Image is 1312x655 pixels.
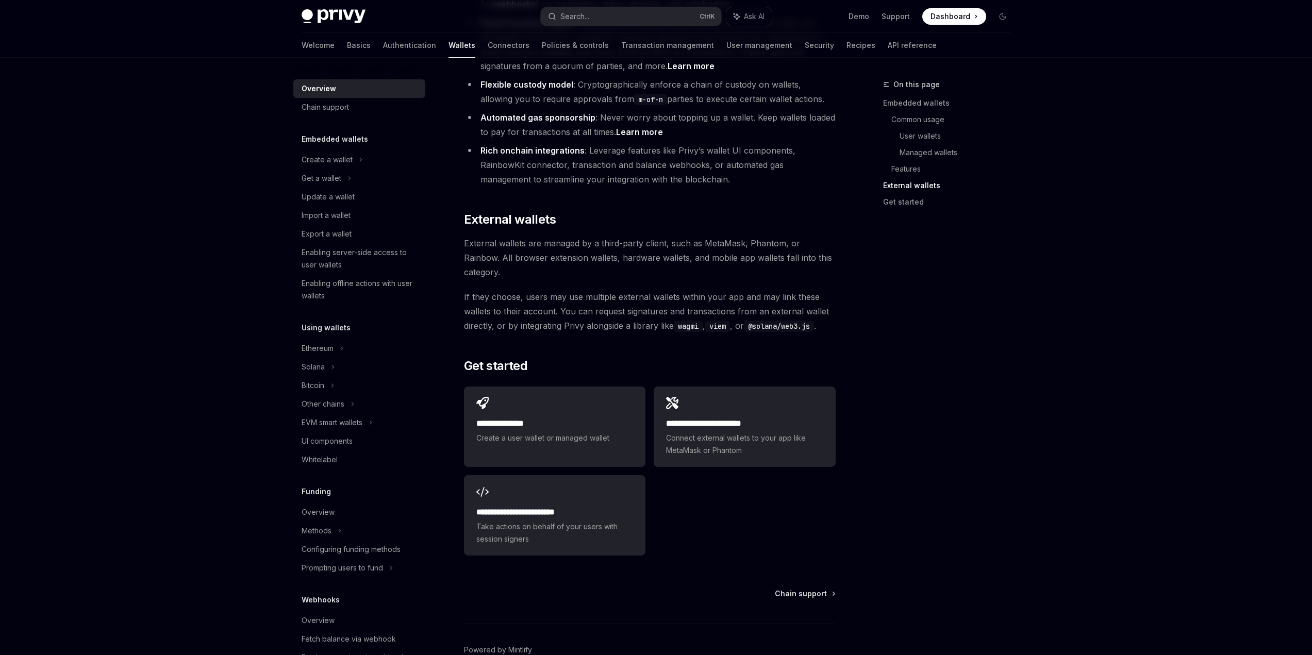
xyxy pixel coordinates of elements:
[726,33,792,58] a: User management
[775,589,835,599] a: Chain support
[293,432,425,450] a: UI components
[883,95,1019,111] a: Embedded wallets
[302,454,338,466] div: Whitelabel
[674,321,703,332] code: wagmi
[293,450,425,469] a: Whitelabel
[922,8,986,25] a: Dashboard
[302,9,366,24] img: dark logo
[302,82,336,95] div: Overview
[293,540,425,559] a: Configuring funding methods
[488,33,529,58] a: Connectors
[293,98,425,116] a: Chain support
[476,432,633,444] span: Create a user wallet or managed wallet
[634,94,667,105] code: m-of-n
[302,246,419,271] div: Enabling server-side access to user wallets
[302,416,362,429] div: EVM smart wallets
[464,211,556,228] span: External wallets
[302,562,383,574] div: Prompting users to fund
[464,77,836,106] li: : Cryptographically enforce a chain of custody on wallets, allowing you to require approvals from...
[668,61,715,72] a: Learn more
[293,79,425,98] a: Overview
[293,225,425,243] a: Export a wallet
[293,206,425,225] a: Import a wallet
[383,33,436,58] a: Authentication
[293,188,425,206] a: Update a wallet
[700,12,715,21] span: Ctrl K
[560,10,589,23] div: Search...
[480,112,595,123] strong: Automated gas sponsorship
[775,589,827,599] span: Chain support
[293,611,425,630] a: Overview
[542,33,609,58] a: Policies & controls
[464,143,836,187] li: : Leverage features like Privy’s wallet UI components, RainbowKit connector, transaction and bala...
[805,33,834,58] a: Security
[302,133,368,145] h5: Embedded wallets
[464,236,836,279] span: External wallets are managed by a third-party client, such as MetaMask, Phantom, or Rainbow. All ...
[302,485,331,498] h5: Funding
[883,194,1019,210] a: Get started
[302,101,349,113] div: Chain support
[666,432,823,457] span: Connect external wallets to your app like MetaMask or Phantom
[882,11,910,22] a: Support
[464,358,527,374] span: Get started
[302,525,331,537] div: Methods
[476,520,633,545] span: Take actions on behalf of your users with session signers
[449,33,475,58] a: Wallets
[302,633,396,645] div: Fetch balance via webhook
[302,543,401,556] div: Configuring funding methods
[891,161,1019,177] a: Features
[302,277,419,302] div: Enabling offline actions with user wallets
[480,79,573,90] strong: Flexible custody model
[931,11,970,22] span: Dashboard
[541,7,721,26] button: Search...CtrlK
[705,321,730,332] code: viem
[900,128,1019,144] a: User wallets
[726,7,772,26] button: Ask AI
[888,33,937,58] a: API reference
[302,594,340,606] h5: Webhooks
[293,243,425,274] a: Enabling server-side access to user wallets
[293,503,425,522] a: Overview
[302,361,325,373] div: Solana
[302,342,334,355] div: Ethereum
[994,8,1011,25] button: Toggle dark mode
[846,33,875,58] a: Recipes
[464,290,836,333] span: If they choose, users may use multiple external wallets within your app and may link these wallet...
[883,177,1019,194] a: External wallets
[302,435,353,447] div: UI components
[302,209,351,222] div: Import a wallet
[302,191,355,203] div: Update a wallet
[464,110,836,139] li: : Never worry about topping up a wallet. Keep wallets loaded to pay for transactions at all times.
[464,645,532,655] a: Powered by Mintlify
[900,144,1019,161] a: Managed wallets
[302,614,335,627] div: Overview
[302,379,324,392] div: Bitcoin
[744,321,814,332] code: @solana/web3.js
[302,228,352,240] div: Export a wallet
[347,33,371,58] a: Basics
[621,33,714,58] a: Transaction management
[480,145,585,156] strong: Rich onchain integrations
[293,630,425,648] a: Fetch balance via webhook
[302,322,351,334] h5: Using wallets
[302,506,335,518] div: Overview
[616,127,663,138] a: Learn more
[893,78,940,91] span: On this page
[302,172,341,184] div: Get a wallet
[302,398,344,410] div: Other chains
[744,11,765,22] span: Ask AI
[849,11,869,22] a: Demo
[302,154,353,166] div: Create a wallet
[302,33,335,58] a: Welcome
[891,111,1019,128] a: Common usage
[293,274,425,305] a: Enabling offline actions with user wallets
